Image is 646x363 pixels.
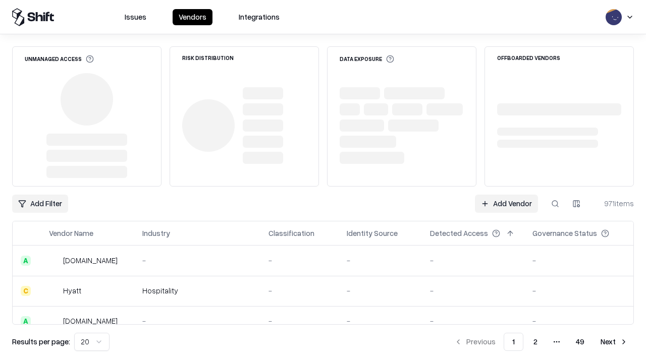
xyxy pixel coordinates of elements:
div: Hospitality [142,285,252,296]
button: Next [595,333,634,351]
p: Results per page: [12,336,70,347]
nav: pagination [448,333,634,351]
div: - [430,316,516,326]
div: Data Exposure [340,55,394,63]
div: - [430,255,516,266]
div: - [268,255,331,266]
button: Issues [119,9,152,25]
div: - [532,285,625,296]
div: C [21,286,31,296]
div: Vendor Name [49,228,93,238]
button: Add Filter [12,195,68,213]
div: - [142,316,252,326]
div: - [347,255,414,266]
img: intrado.com [49,256,59,266]
button: 49 [568,333,593,351]
div: Industry [142,228,170,238]
div: - [268,316,331,326]
img: Hyatt [49,286,59,296]
a: Add Vendor [475,195,538,213]
div: 971 items [594,198,634,209]
div: A [21,256,31,266]
div: Risk Distribution [182,55,234,60]
div: - [347,316,414,326]
div: - [347,285,414,296]
div: - [142,255,252,266]
div: Detected Access [430,228,488,238]
div: Hyatt [63,285,81,296]
div: [DOMAIN_NAME] [63,255,118,266]
div: Classification [268,228,314,238]
div: Unmanaged Access [25,55,94,63]
div: [DOMAIN_NAME] [63,316,118,326]
button: Integrations [233,9,286,25]
button: 2 [525,333,546,351]
div: - [532,255,625,266]
button: Vendors [173,9,212,25]
div: - [430,285,516,296]
div: - [268,285,331,296]
div: - [532,316,625,326]
div: Governance Status [532,228,597,238]
div: Identity Source [347,228,398,238]
img: primesec.co.il [49,316,59,326]
div: A [21,316,31,326]
button: 1 [504,333,523,351]
div: Offboarded Vendors [497,55,560,60]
